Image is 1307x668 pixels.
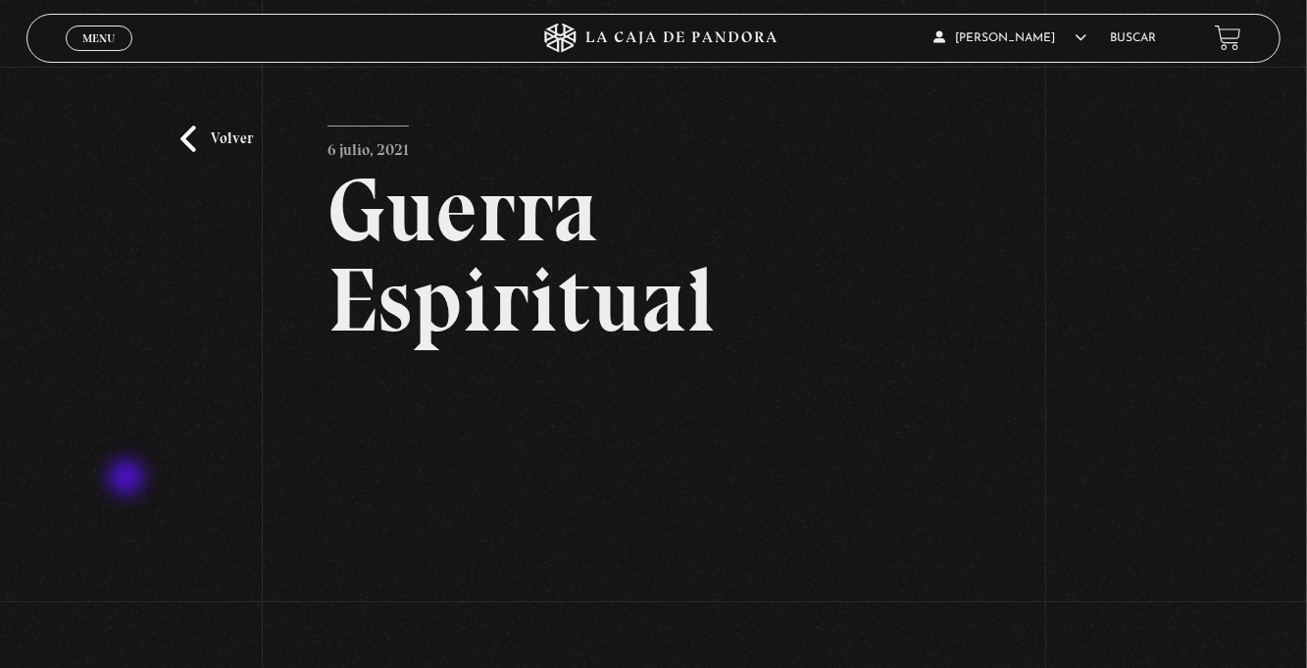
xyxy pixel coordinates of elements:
[1110,32,1156,44] a: Buscar
[327,126,409,165] p: 6 julio, 2021
[327,165,980,345] h2: Guerra Espiritual
[75,48,122,62] span: Cerrar
[180,126,253,152] a: Volver
[82,32,115,44] span: Menu
[933,32,1086,44] span: [PERSON_NAME]
[1215,25,1241,51] a: View your shopping cart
